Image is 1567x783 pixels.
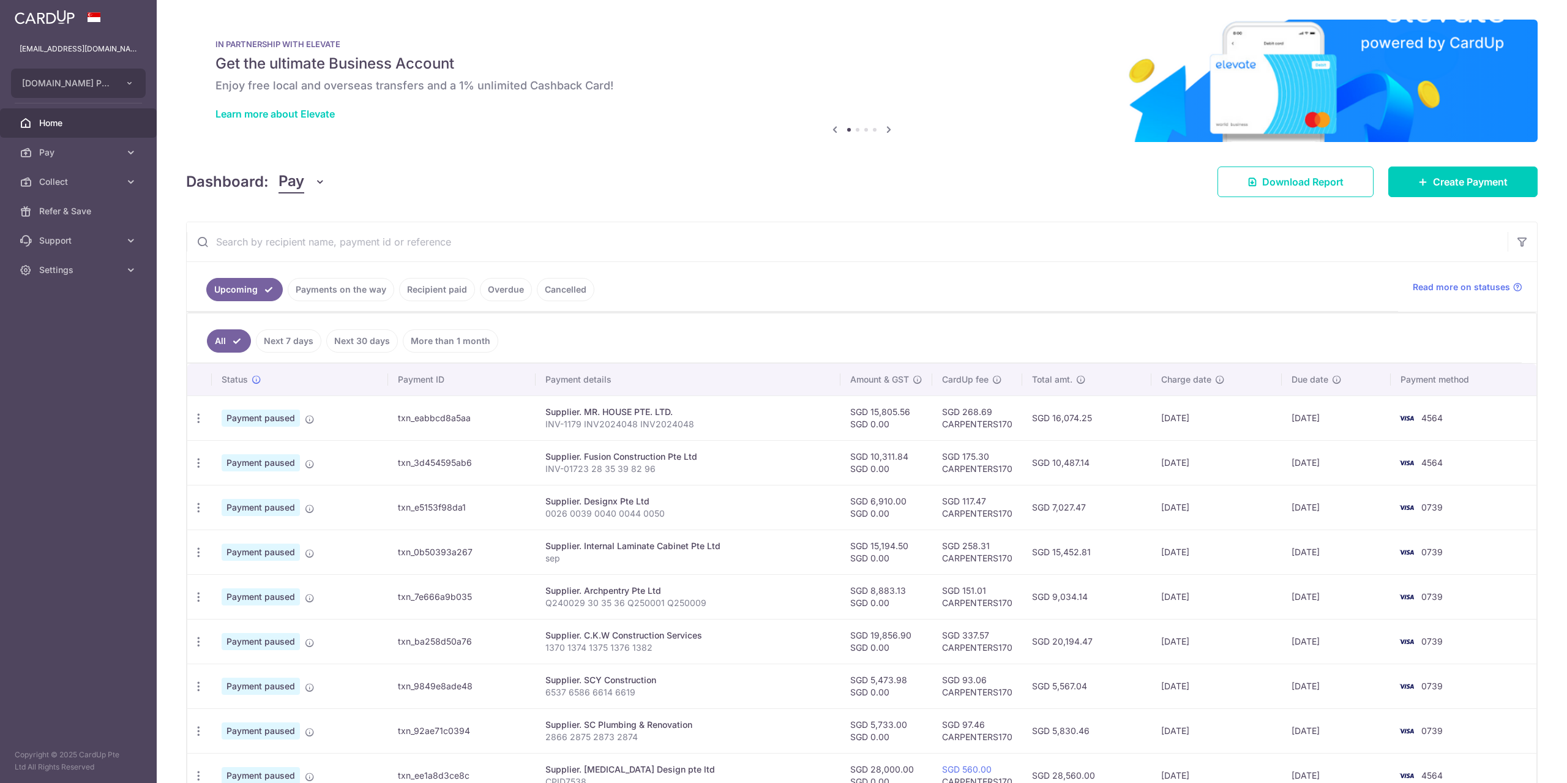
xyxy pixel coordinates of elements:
td: [DATE] [1151,440,1282,485]
td: [DATE] [1151,664,1282,708]
img: Bank Card [1394,768,1419,783]
a: Overdue [480,278,532,301]
span: 0739 [1421,636,1443,646]
div: Supplier. Fusion Construction Pte Ltd [545,451,831,463]
p: [EMAIL_ADDRESS][DOMAIN_NAME] [20,43,137,55]
td: SGD 268.69 CARPENTERS170 [932,395,1022,440]
span: 0739 [1421,591,1443,602]
div: Supplier. C.K.W Construction Services [545,629,831,642]
p: INV-1179 INV2024048 INV2024048 [545,418,831,430]
img: Bank Card [1394,411,1419,425]
span: Settings [39,264,120,276]
span: Payment paused [222,633,300,650]
td: [DATE] [1282,440,1391,485]
td: SGD 175.30 CARPENTERS170 [932,440,1022,485]
span: Payment paused [222,410,300,427]
span: Amount & GST [850,373,909,386]
button: [DOMAIN_NAME] PTE. LTD. [11,69,146,98]
span: 4564 [1421,457,1443,468]
span: Download Report [1262,174,1344,189]
div: Supplier. SCY Construction [545,674,831,686]
td: [DATE] [1282,619,1391,664]
img: Bank Card [1394,679,1419,694]
a: Create Payment [1388,167,1538,197]
span: Refer & Save [39,205,120,217]
h5: Get the ultimate Business Account [215,54,1508,73]
td: SGD 258.31 CARPENTERS170 [932,530,1022,574]
td: txn_7e666a9b035 [388,574,536,619]
img: Renovation banner [186,20,1538,142]
td: [DATE] [1151,708,1282,753]
a: Read more on statuses [1413,281,1522,293]
td: SGD 10,487.14 [1022,440,1151,485]
span: Charge date [1161,373,1211,386]
span: Payment paused [222,544,300,561]
td: SGD 10,311.84 SGD 0.00 [840,440,932,485]
span: 0739 [1421,502,1443,512]
span: CardUp fee [942,373,989,386]
span: 0739 [1421,547,1443,557]
td: SGD 16,074.25 [1022,395,1151,440]
td: SGD 5,830.46 [1022,708,1151,753]
p: IN PARTNERSHIP WITH ELEVATE [215,39,1508,49]
td: [DATE] [1282,530,1391,574]
th: Payment details [536,364,840,395]
div: Supplier. Archpentry Pte Ltd [545,585,831,597]
button: Pay [279,170,326,193]
span: Payment paused [222,499,300,516]
span: Support [39,234,120,247]
td: txn_e5153f98da1 [388,485,536,530]
div: Supplier. [MEDICAL_DATA] Design pte ltd [545,763,831,776]
h4: Dashboard: [186,171,269,193]
td: [DATE] [1151,530,1282,574]
a: Download Report [1217,167,1374,197]
p: 6537 6586 6614 6619 [545,686,831,699]
span: 4564 [1421,770,1443,781]
td: txn_92ae71c0394 [388,708,536,753]
span: Payment paused [222,454,300,471]
a: Learn more about Elevate [215,108,335,120]
td: [DATE] [1282,708,1391,753]
a: Next 30 days [326,329,398,353]
span: Payment paused [222,722,300,740]
a: Upcoming [206,278,283,301]
td: txn_eabbcd8a5aa [388,395,536,440]
span: Pay [39,146,120,159]
td: [DATE] [1151,619,1282,664]
span: Payment paused [222,588,300,605]
input: Search by recipient name, payment id or reference [187,222,1508,261]
td: SGD 337.57 CARPENTERS170 [932,619,1022,664]
td: SGD 15,194.50 SGD 0.00 [840,530,932,574]
a: More than 1 month [403,329,498,353]
span: Collect [39,176,120,188]
span: Pay [279,170,304,193]
td: [DATE] [1282,395,1391,440]
th: Payment ID [388,364,536,395]
td: SGD 20,194.47 [1022,619,1151,664]
td: [DATE] [1151,574,1282,619]
div: Supplier. SC Plumbing & Renovation [545,719,831,731]
td: SGD 19,856.90 SGD 0.00 [840,619,932,664]
td: SGD 151.01 CARPENTERS170 [932,574,1022,619]
td: SGD 8,883.13 SGD 0.00 [840,574,932,619]
span: Status [222,373,248,386]
div: Supplier. Designx Pte Ltd [545,495,831,508]
td: [DATE] [1151,395,1282,440]
img: CardUp [15,10,75,24]
p: 2866 2875 2873 2874 [545,731,831,743]
td: SGD 117.47 CARPENTERS170 [932,485,1022,530]
td: SGD 5,567.04 [1022,664,1151,708]
td: txn_3d454595ab6 [388,440,536,485]
a: Recipient paid [399,278,475,301]
img: Bank Card [1394,724,1419,738]
td: SGD 7,027.47 [1022,485,1151,530]
span: 0739 [1421,725,1443,736]
span: 0739 [1421,681,1443,691]
td: SGD 9,034.14 [1022,574,1151,619]
td: SGD 5,733.00 SGD 0.00 [840,708,932,753]
p: 1370 1374 1375 1376 1382 [545,642,831,654]
td: [DATE] [1282,485,1391,530]
span: Read more on statuses [1413,281,1510,293]
div: Supplier. MR. HOUSE PTE. LTD. [545,406,831,418]
img: Bank Card [1394,500,1419,515]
